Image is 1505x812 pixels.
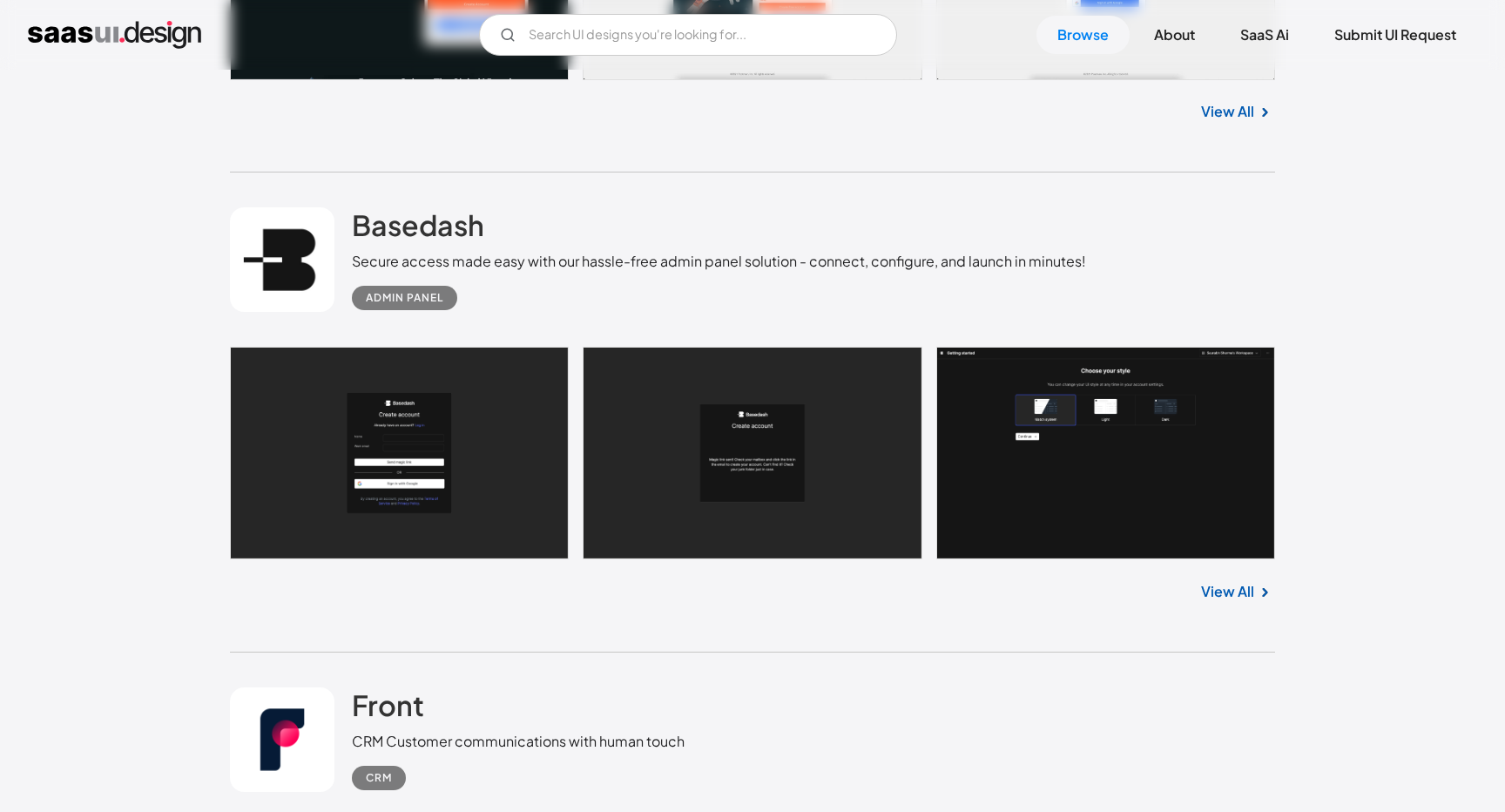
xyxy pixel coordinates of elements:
input: Search UI designs you're looking for... [479,14,897,56]
h2: Basedash [352,207,484,242]
div: CRM Customer communications with human touch [352,731,685,752]
form: Email Form [479,14,897,56]
a: Front [352,687,424,731]
a: View All [1201,101,1254,122]
h2: Front [352,687,424,722]
a: SaaS Ai [1219,16,1310,54]
a: About [1133,16,1216,54]
a: View All [1201,581,1254,602]
div: Admin Panel [366,288,443,308]
div: Secure access made easy with our hassle-free admin panel solution - connect, configure, and launc... [352,251,1086,272]
a: Browse [1036,16,1130,54]
a: Submit UI Request [1313,16,1477,54]
div: CRM [366,768,392,788]
a: home [28,21,201,49]
a: Basedash [352,207,484,251]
